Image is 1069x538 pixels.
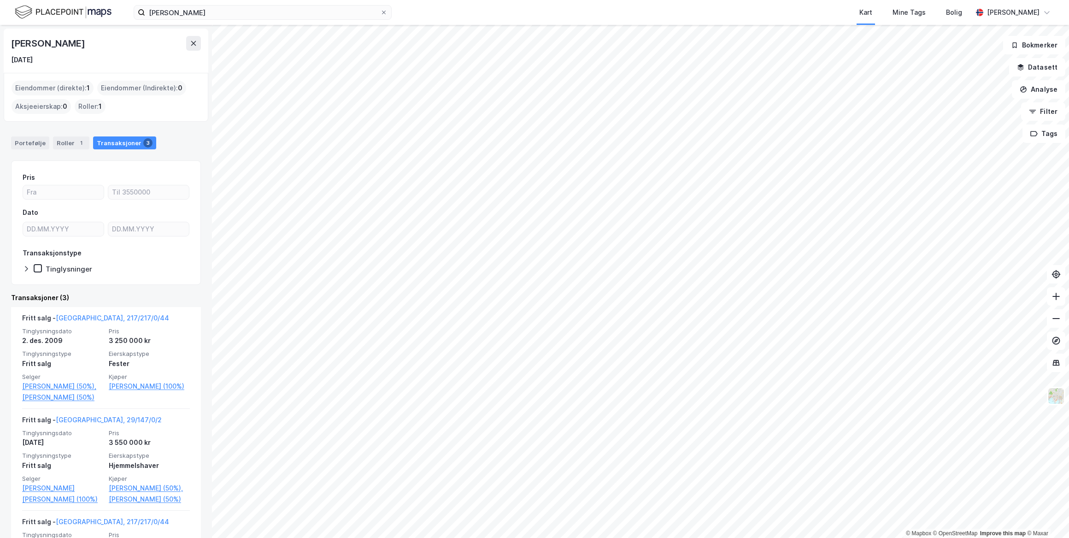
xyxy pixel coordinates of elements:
iframe: Chat Widget [1023,494,1069,538]
button: Tags [1022,124,1065,143]
span: 0 [178,83,182,94]
a: [PERSON_NAME] (50%) [22,392,103,403]
span: Eierskapstype [109,350,190,358]
a: OpenStreetMap [933,530,978,537]
div: [DATE] [22,437,103,448]
input: Søk på adresse, matrikkel, gårdeiere, leietakere eller personer [145,6,380,19]
span: 1 [87,83,90,94]
div: Portefølje [11,136,49,149]
span: Tinglysningstype [22,350,103,358]
span: Tinglysningstype [22,452,103,460]
div: 2. des. 2009 [22,335,103,346]
a: [GEOGRAPHIC_DATA], 29/147/0/2 [56,416,162,424]
div: 1 [76,138,86,148]
span: 0 [63,101,67,112]
div: [PERSON_NAME] [11,36,87,51]
span: Kjøper [109,373,190,381]
span: Selger [22,475,103,483]
span: Pris [109,429,190,437]
div: Fritt salg - [22,414,162,429]
input: DD.MM.YYYY [108,222,189,236]
div: Hjemmelshaver [109,460,190,471]
button: Analyse [1012,80,1065,99]
div: Pris [23,172,35,183]
a: [PERSON_NAME] [PERSON_NAME] (100%) [22,483,103,505]
div: [PERSON_NAME] [987,7,1040,18]
span: Selger [22,373,103,381]
div: Dato [23,207,38,218]
span: Pris [109,327,190,335]
div: Fritt salg [22,358,103,369]
div: Aksjeeierskap : [12,99,71,114]
a: [PERSON_NAME] (50%), [22,381,103,392]
div: Roller : [75,99,106,114]
a: [PERSON_NAME] (50%) [109,494,190,505]
a: [GEOGRAPHIC_DATA], 217/217/0/44 [56,518,169,526]
div: Mine Tags [893,7,926,18]
div: Bolig [946,7,962,18]
div: Transaksjoner [93,136,156,149]
a: [PERSON_NAME] (50%), [109,483,190,494]
a: Improve this map [980,530,1026,537]
button: Filter [1021,102,1065,121]
div: Eiendommer (Indirekte) : [97,81,186,95]
div: Kontrollprogram for chat [1023,494,1069,538]
div: Tinglysninger [46,265,92,273]
span: Tinglysningsdato [22,327,103,335]
div: [DATE] [11,54,33,65]
div: 3 250 000 kr [109,335,190,346]
div: Fritt salg [22,460,103,471]
input: Fra [23,185,104,199]
button: Bokmerker [1003,36,1065,54]
button: Datasett [1009,58,1065,77]
img: Z [1047,387,1065,405]
div: Fritt salg - [22,313,169,327]
span: Kjøper [109,475,190,483]
div: Eiendommer (direkte) : [12,81,94,95]
div: 3 [143,138,153,148]
a: [GEOGRAPHIC_DATA], 217/217/0/44 [56,314,169,322]
div: Kart [859,7,872,18]
div: Transaksjonstype [23,248,82,259]
span: Tinglysningsdato [22,429,103,437]
div: Fester [109,358,190,369]
span: Eierskapstype [109,452,190,460]
input: DD.MM.YYYY [23,222,104,236]
div: Roller [53,136,89,149]
span: 1 [99,101,102,112]
input: Til 3550000 [108,185,189,199]
div: Fritt salg - [22,516,169,531]
div: Transaksjoner (3) [11,292,201,303]
img: logo.f888ab2527a4732fd821a326f86c7f29.svg [15,4,112,20]
a: [PERSON_NAME] (100%) [109,381,190,392]
a: Mapbox [906,530,931,537]
div: 3 550 000 kr [109,437,190,448]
